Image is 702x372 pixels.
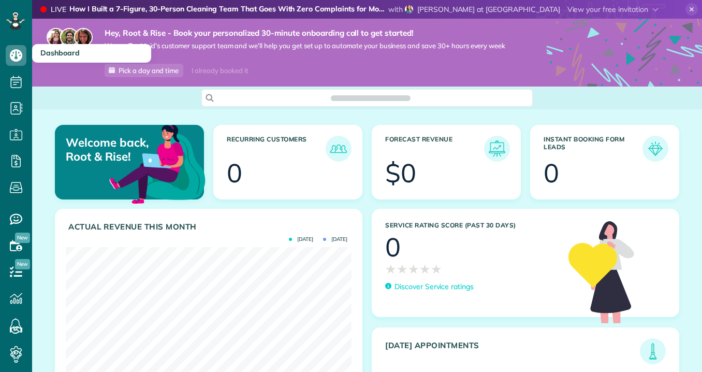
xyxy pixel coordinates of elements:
strong: How I Built a 7-Figure, 30-Person Cleaning Team That Goes With Zero Complaints for Months [69,4,385,15]
span: New [15,259,30,269]
span: New [15,233,30,243]
div: $0 [385,160,416,186]
h3: Recurring Customers [227,136,326,162]
span: Dashboard [40,48,80,58]
h3: Actual Revenue this month [68,222,352,232]
span: [PERSON_NAME] at [GEOGRAPHIC_DATA] [417,5,560,14]
span: Pick a day and time [119,66,179,75]
img: icon_form_leads-04211a6a04a5b2264e4ee56bc0799ec3eb69b7e499cbb523a139df1d13a81ae0.png [645,138,666,159]
span: ★ [431,260,442,278]
div: I already booked it [185,64,254,77]
a: Discover Service ratings [385,281,474,292]
span: [DATE] [323,237,347,242]
p: Welcome back, Root & Rise! [66,136,155,163]
div: 0 [544,160,559,186]
h3: Forecast Revenue [385,136,484,162]
span: ★ [385,260,397,278]
span: ★ [419,260,431,278]
span: ★ [408,260,419,278]
strong: Hey, Root & Rise - Book your personalized 30-minute onboarding call to get started! [105,28,516,38]
div: 0 [385,234,401,260]
img: michelle-19f622bdf1676172e81f8f8fba1fb50e276960ebfe0243fe18214015130c80e4.jpg [74,28,93,47]
a: Pick a day and time [105,64,183,77]
div: 0 [227,160,242,186]
span: Search ZenMaid… [341,93,400,103]
h3: Instant Booking Form Leads [544,136,642,162]
img: dashboard_welcome-42a62b7d889689a78055ac9021e634bf52bae3f8056760290aed330b23ab8690.png [107,113,208,213]
img: icon_todays_appointments-901f7ab196bb0bea1936b74009e4eb5ffbc2d2711fa7634e0d609ed5ef32b18b.png [642,341,663,362]
span: We are ZenMaid’s customer support team and we’ll help you get set up to automate your business an... [105,41,516,59]
span: [DATE] [289,237,313,242]
h3: [DATE] Appointments [385,341,640,364]
img: jorge-587dff0eeaa6aab1f244e6dc62b8924c3b6ad411094392a53c71c6c4a576187d.jpg [60,28,79,47]
span: ★ [397,260,408,278]
img: icon_recurring_customers-cf858462ba22bcd05b5a5880d41d6543d210077de5bb9ebc9590e49fd87d84ed.png [328,138,349,159]
p: Discover Service ratings [394,281,474,292]
img: maria-72a9807cf96188c08ef61303f053569d2e2a8a1cde33d635c8a3ac13582a053d.jpg [47,28,65,47]
h3: Service Rating score (past 30 days) [385,222,558,229]
span: with [388,5,403,14]
img: stephanie-pipkin-96de6d1c4dbbe89ac2cf66ae4a2a65097b4bdeddb8dcc8f0118c4cbbfde044c5.jpg [405,5,413,13]
img: icon_forecast_revenue-8c13a41c7ed35a8dcfafea3cbb826a0462acb37728057bba2d056411b612bbbe.png [487,138,507,159]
